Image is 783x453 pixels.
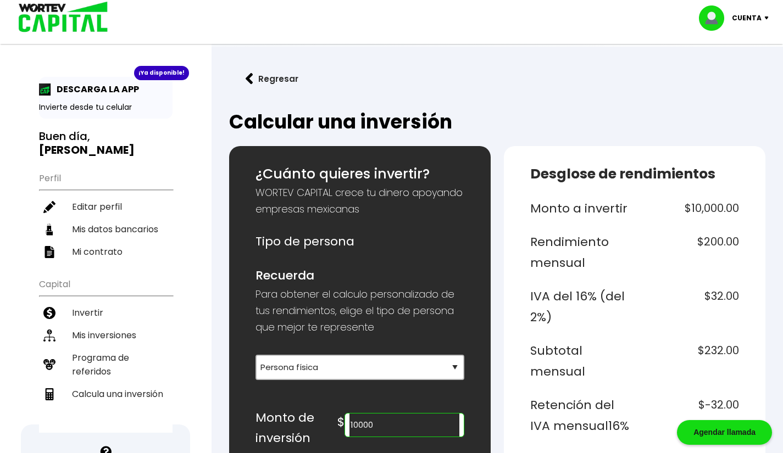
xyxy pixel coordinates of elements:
[639,340,739,382] h6: $232.00
[256,231,464,252] h6: Tipo de persona
[639,286,739,327] h6: $32.00
[39,324,173,346] a: Mis inversiones
[39,166,173,263] ul: Perfil
[256,265,464,286] h6: Recuerda
[762,16,776,20] img: icon-down
[256,184,464,217] p: WORTEV CAPITAL crece tu dinero apoyando empresas mexicanas
[229,64,765,93] a: flecha izquierdaRegresar
[639,198,739,219] h6: $10,000.00
[39,383,173,405] a: Calcula una inversión
[43,201,55,213] img: editar-icon.952d3147.svg
[43,359,55,371] img: recomiendanos-icon.9b8e9327.svg
[677,420,772,445] div: Agendar llamada
[229,111,765,133] h2: Calcular una inversión
[39,195,173,218] a: Editar perfil
[530,198,630,219] h6: Monto a invertir
[229,64,315,93] button: Regresar
[39,218,173,241] a: Mis datos bancarios
[337,412,345,433] h6: $
[39,130,173,157] h3: Buen día,
[256,164,464,184] h5: ¿Cuánto quieres invertir?
[639,395,739,436] h6: $-32.00
[43,307,55,319] img: invertir-icon.b3b967d7.svg
[43,246,55,258] img: contrato-icon.f2db500c.svg
[246,73,253,85] img: flecha izquierda
[39,272,173,433] ul: Capital
[39,346,173,383] a: Programa de referidos
[43,223,55,236] img: datos-icon.10cf9172.svg
[256,286,464,335] p: Para obtener el calculo personalizado de tus rendimientos, elige el tipo de persona que mejor te ...
[39,102,173,113] p: Invierte desde tu celular
[530,395,630,436] h6: Retención del IVA mensual 16%
[43,388,55,400] img: calculadora-icon.17d418c4.svg
[39,241,173,263] a: Mi contrato
[39,142,135,158] b: [PERSON_NAME]
[43,329,55,342] img: inversiones-icon.6695dc30.svg
[256,407,338,449] h6: Monto de inversión
[639,232,739,273] h6: $200.00
[699,5,732,31] img: profile-image
[134,66,189,80] div: ¡Ya disponible!
[39,83,51,96] img: app-icon
[732,10,762,26] p: Cuenta
[51,82,139,96] p: DESCARGA LA APP
[530,232,630,273] h6: Rendimiento mensual
[39,301,173,324] a: Invertir
[530,164,739,184] h5: Desglose de rendimientos
[530,286,630,327] h6: IVA del 16% (del 2%)
[530,340,630,382] h6: Subtotal mensual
